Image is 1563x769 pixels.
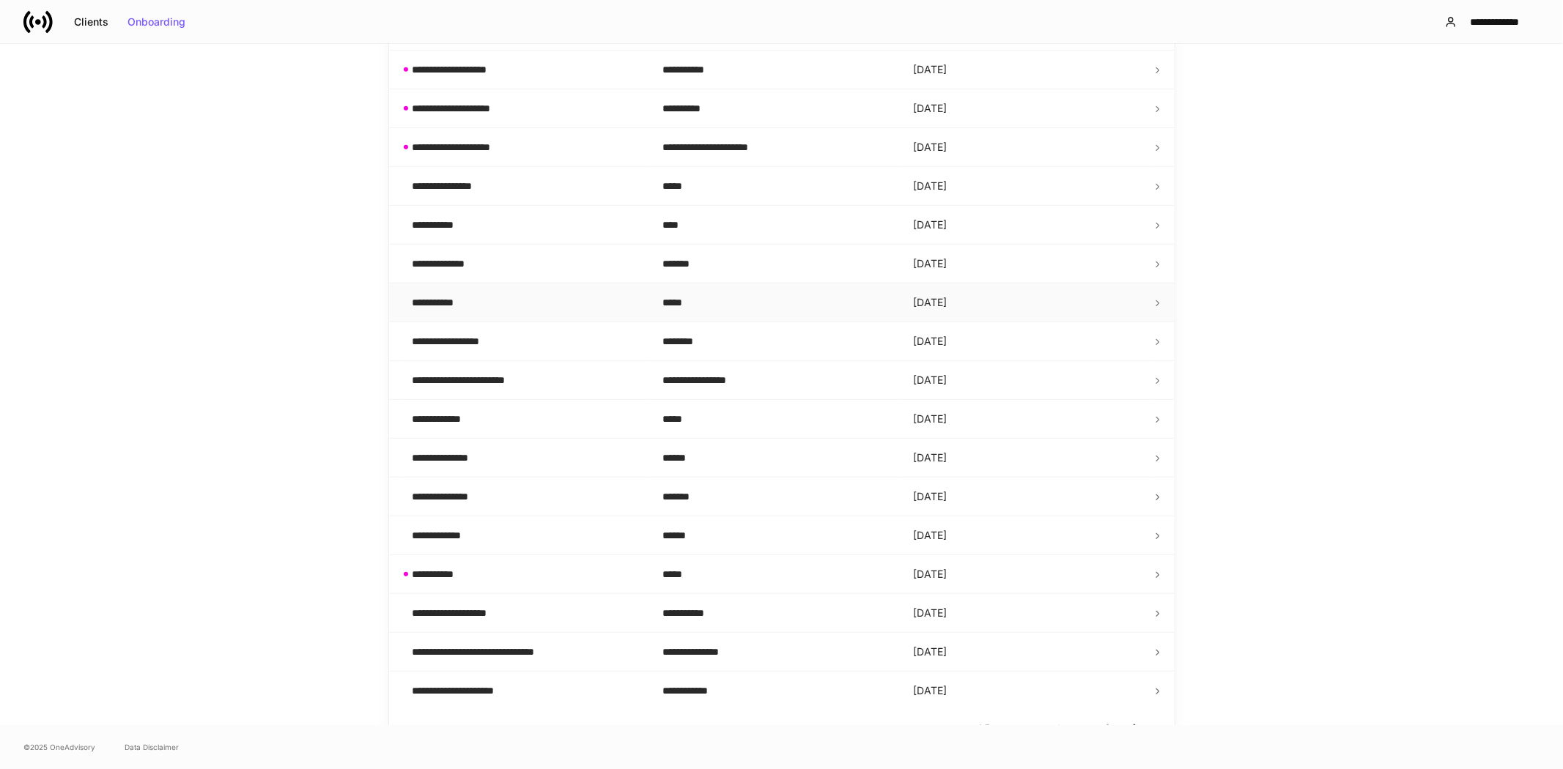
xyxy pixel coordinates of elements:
td: [DATE] [901,89,1152,128]
a: Data Disclaimer [125,741,179,753]
td: [DATE] [901,322,1152,361]
td: [DATE] [901,594,1152,633]
td: [DATE] [901,516,1152,555]
button: Onboarding [118,10,195,34]
p: Rows per page: [903,723,967,735]
td: [DATE] [901,478,1152,516]
td: [DATE] [901,672,1152,710]
button: Clients [64,10,118,34]
td: [DATE] [901,361,1152,400]
td: [DATE] [901,206,1152,245]
div: 25 [972,721,1008,736]
td: [DATE] [901,555,1152,594]
button: Go to next page [1121,714,1150,743]
td: [DATE] [901,51,1152,89]
div: Clients [74,17,108,27]
td: [DATE] [901,283,1152,322]
span: © 2025 OneAdvisory [23,741,95,753]
div: Onboarding [128,17,185,27]
td: [DATE] [901,245,1152,283]
td: [DATE] [901,400,1152,439]
td: [DATE] [901,128,1152,167]
td: [DATE] [901,167,1152,206]
td: [DATE] [901,633,1152,672]
p: 1–25 of 145 [1032,723,1077,735]
td: [DATE] [901,439,1152,478]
